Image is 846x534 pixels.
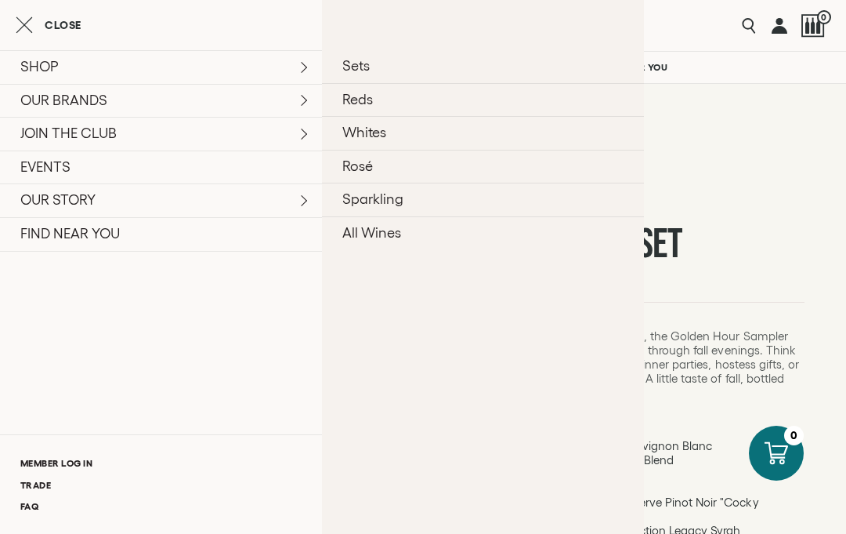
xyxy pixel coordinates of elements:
[322,183,644,216] a: Sparkling
[322,216,644,250] a: All Wines
[322,83,644,117] a: Reds
[322,150,644,183] a: Rosé
[16,16,81,35] button: Close cart
[322,50,644,83] a: Sets
[784,426,804,445] div: 0
[45,20,81,31] span: Close
[817,10,831,24] span: 0
[322,116,644,150] a: Whites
